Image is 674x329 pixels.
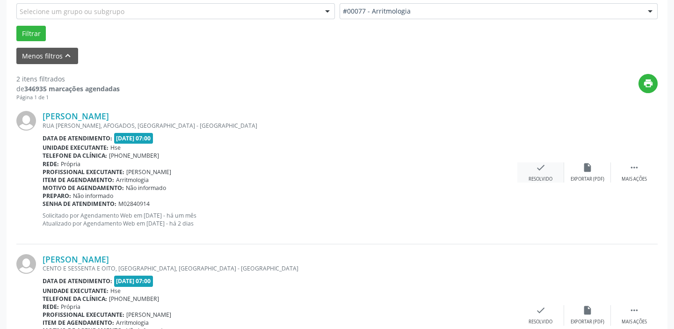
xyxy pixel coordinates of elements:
b: Item de agendamento: [43,319,114,327]
span: [PERSON_NAME] [126,311,171,319]
b: Telefone da clínica: [43,152,107,160]
b: Unidade executante: [43,144,109,152]
div: de [16,84,120,94]
span: [PERSON_NAME] [126,168,171,176]
i: check [536,305,546,315]
div: Exportar (PDF) [571,319,604,325]
div: 2 itens filtrados [16,74,120,84]
span: Arritmologia [116,176,149,184]
b: Telefone da clínica: [43,295,107,303]
b: Data de atendimento: [43,277,112,285]
i: check [536,162,546,173]
i:  [629,305,639,315]
span: Não informado [73,192,113,200]
b: Data de atendimento: [43,134,112,142]
button: Filtrar [16,26,46,42]
span: Hse [110,287,121,295]
button: print [638,74,658,93]
span: [PHONE_NUMBER] [109,152,159,160]
a: [PERSON_NAME] [43,111,109,121]
b: Unidade executante: [43,287,109,295]
div: Resolvido [529,319,552,325]
span: Arritmologia [116,319,149,327]
span: Hse [110,144,121,152]
div: Página 1 de 1 [16,94,120,102]
div: CENTO E SESSENTA E OITO, [GEOGRAPHIC_DATA], [GEOGRAPHIC_DATA] - [GEOGRAPHIC_DATA] [43,264,517,272]
div: Exportar (PDF) [571,176,604,183]
b: Profissional executante: [43,168,124,176]
img: img [16,254,36,274]
img: img [16,111,36,131]
b: Senha de atendimento: [43,200,116,208]
strong: 346935 marcações agendadas [24,84,120,93]
b: Motivo de agendamento: [43,184,124,192]
span: #00077 - Arritmologia [343,7,639,16]
b: Profissional executante: [43,311,124,319]
i: insert_drive_file [582,162,593,173]
span: [DATE] 07:00 [114,276,153,286]
p: Solicitado por Agendamento Web em [DATE] - há um mês Atualizado por Agendamento Web em [DATE] - h... [43,212,517,227]
span: Selecione um grupo ou subgrupo [20,7,124,16]
div: Mais ações [622,176,647,183]
b: Rede: [43,160,59,168]
i:  [629,162,639,173]
button: Menos filtroskeyboard_arrow_up [16,48,78,64]
span: M02840914 [118,200,150,208]
span: Não informado [126,184,166,192]
div: RUA [PERSON_NAME], AFOGADOS, [GEOGRAPHIC_DATA] - [GEOGRAPHIC_DATA] [43,122,517,130]
i: keyboard_arrow_up [63,51,73,61]
div: Resolvido [529,176,552,183]
i: print [643,78,653,88]
b: Item de agendamento: [43,176,114,184]
a: [PERSON_NAME] [43,254,109,264]
span: Própria [61,303,80,311]
span: [PHONE_NUMBER] [109,295,159,303]
b: Rede: [43,303,59,311]
b: Preparo: [43,192,71,200]
i: insert_drive_file [582,305,593,315]
div: Mais ações [622,319,647,325]
span: [DATE] 07:00 [114,133,153,144]
span: Própria [61,160,80,168]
